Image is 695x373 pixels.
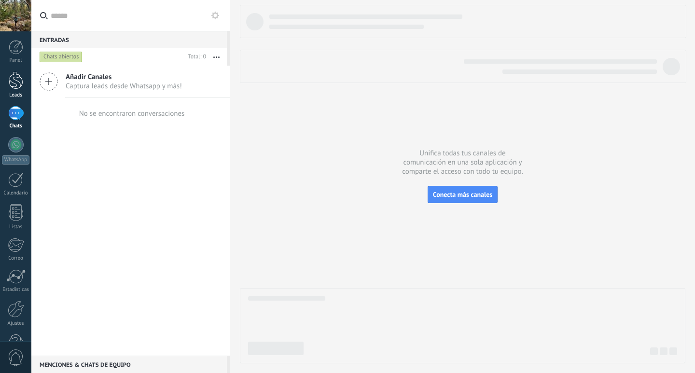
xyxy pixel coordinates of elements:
[31,356,227,373] div: Menciones & Chats de equipo
[79,109,185,118] div: No se encontraron conversaciones
[2,255,30,262] div: Correo
[433,190,492,199] span: Conecta más canales
[2,224,30,230] div: Listas
[2,190,30,196] div: Calendario
[66,82,182,91] span: Captura leads desde Whatsapp y más!
[31,31,227,48] div: Entradas
[2,287,30,293] div: Estadísticas
[2,123,30,129] div: Chats
[2,320,30,327] div: Ajustes
[2,92,30,98] div: Leads
[2,57,30,64] div: Panel
[66,72,182,82] span: Añadir Canales
[2,155,29,165] div: WhatsApp
[40,51,83,63] div: Chats abiertos
[428,186,498,203] button: Conecta más canales
[184,52,206,62] div: Total: 0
